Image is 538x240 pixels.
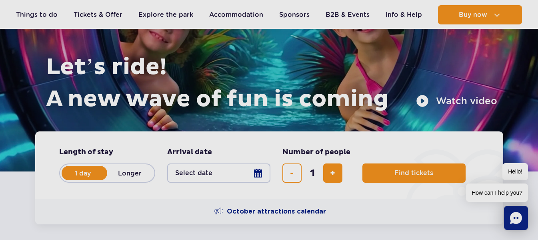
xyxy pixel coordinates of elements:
[16,5,58,24] a: Things to do
[466,184,528,202] span: How can I help you?
[138,5,193,24] a: Explore the park
[107,165,153,182] label: Longer
[167,147,212,157] span: Arrival date
[167,163,270,183] button: Select date
[279,5,310,24] a: Sponsors
[209,5,263,24] a: Accommodation
[394,169,433,177] span: Find tickets
[459,11,487,18] span: Buy now
[416,95,497,107] button: Watch video
[323,163,342,183] button: add ticket
[282,147,350,157] span: Number of people
[74,5,122,24] a: Tickets & Offer
[362,163,466,183] button: Find tickets
[438,5,522,24] button: Buy now
[303,163,322,183] input: number of tickets
[326,5,370,24] a: B2B & Events
[214,207,326,216] a: October attractions calendar
[282,163,302,183] button: remove ticket
[35,131,503,199] form: Planning your visit to Park of Poland
[46,51,497,115] h1: Let’s ride! A new wave of fun is coming
[502,163,528,180] span: Hello!
[60,165,106,182] label: 1 day
[59,147,113,157] span: Length of stay
[386,5,422,24] a: Info & Help
[504,206,528,230] div: Chat
[227,207,326,216] span: October attractions calendar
